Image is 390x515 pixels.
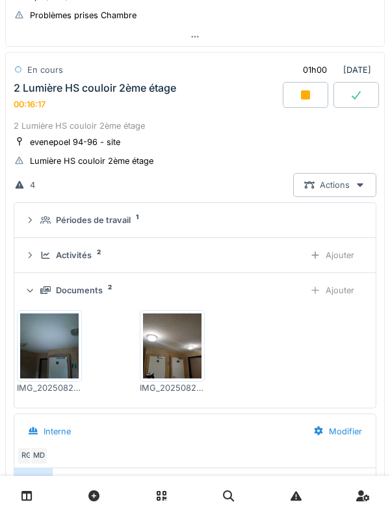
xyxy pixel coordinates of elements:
[302,419,373,443] div: Modifier
[56,249,92,261] div: Activités
[17,446,35,464] div: RG
[30,155,153,167] div: Lumière HS couloir 2ème étage
[27,64,63,76] div: En cours
[19,208,370,232] summary: Périodes de travail1
[17,382,82,394] div: IMG_20250827_144040_792.jpg
[19,278,370,302] summary: Documents2Ajouter
[299,243,365,267] div: Ajouter
[14,82,176,94] div: 2 Lumière HS couloir 2ème étage
[292,58,376,82] div: [DATE]
[30,179,35,191] div: 4
[14,120,376,132] div: 2 Lumière HS couloir 2ème étage
[30,9,136,21] div: Problèmes prises Chambre
[143,313,201,378] img: 96qd2o622k7n3lb27k0ymhdxalc8
[30,446,48,464] div: MD
[299,278,365,302] div: Ajouter
[20,313,79,378] img: tsva9wi05qkd6wzbd8e2f1yam9eq
[30,136,120,148] div: evenepoel 94-96 - site
[14,99,45,109] div: 00:16:17
[303,64,327,76] div: 01h00
[56,214,131,226] div: Périodes de travail
[293,173,376,197] div: Actions
[19,243,370,267] summary: Activités2Ajouter
[56,284,103,297] div: Documents
[44,425,71,438] div: Interne
[140,382,205,394] div: IMG_20250827_144317_186.jpg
